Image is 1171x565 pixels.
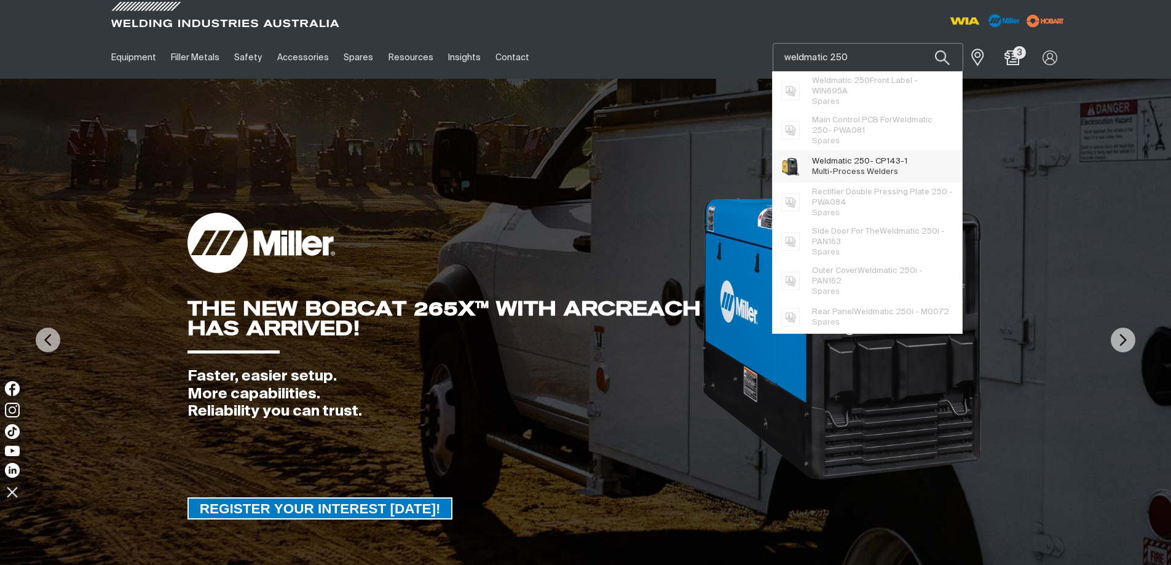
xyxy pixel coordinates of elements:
[773,71,962,333] ul: Suggestions
[812,115,953,136] span: Main Control PCB For - PWA081
[1111,328,1135,352] img: NextArrow
[812,209,840,217] span: Spares
[812,318,840,326] span: Spares
[812,187,953,208] span: Rectifier Double Pressing Plate 250 - PWA084
[812,226,953,247] span: Side Door For The i - PAN163
[488,36,537,79] a: Contact
[270,36,336,79] a: Accessories
[812,156,907,167] span: - CP143-1
[773,44,963,71] input: Product name or item number...
[921,43,963,72] button: Search products
[812,307,949,317] span: Rear Panel i - M0072
[880,227,937,235] span: Weldmatic 250
[812,288,840,296] span: Spares
[812,116,932,135] span: Weldmatic 250
[5,463,20,478] img: LinkedIn
[104,36,164,79] a: Equipment
[812,77,870,85] span: Weldmatic 250
[336,36,380,79] a: Spares
[5,424,20,439] img: TikTok
[858,267,915,275] span: Weldmatic 250
[441,36,488,79] a: Insights
[854,308,912,316] span: Weldmatic 250
[2,481,23,502] img: hide socials
[227,36,269,79] a: Safety
[5,446,20,456] img: YouTube
[5,403,20,417] img: Instagram
[5,381,20,396] img: Facebook
[36,328,60,352] img: PrevArrow
[812,137,840,145] span: Spares
[812,266,953,286] span: Outer Cover i - PAN162
[812,76,953,97] span: Front Label - WIN695A
[812,157,870,165] span: Weldmatic 250
[380,36,440,79] a: Resources
[187,497,453,520] a: REGISTER YOUR INTEREST TODAY!
[812,168,898,176] span: Multi-Process Welders
[189,497,452,520] span: REGISTER YOUR INTEREST [DATE]!
[812,248,840,256] span: Spares
[187,299,701,338] div: THE NEW BOBCAT 265X™ WITH ARCREACH HAS ARRIVED!
[104,36,827,79] nav: Main
[812,98,840,106] span: Spares
[1023,12,1068,30] img: miller
[187,368,701,421] div: Faster, easier setup. More capabilities. Reliability you can trust.
[164,36,227,79] a: Filler Metals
